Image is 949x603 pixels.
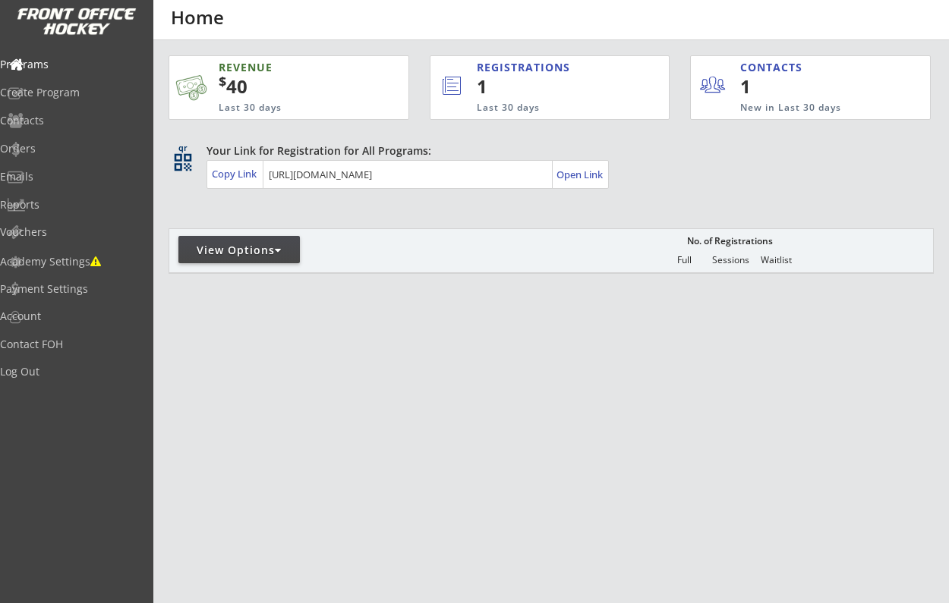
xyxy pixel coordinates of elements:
[219,72,226,90] sup: $
[212,167,260,181] div: Copy Link
[740,102,859,115] div: New in Last 30 days
[178,243,300,258] div: View Options
[173,143,191,153] div: qr
[207,143,887,159] div: Your Link for Registration for All Programs:
[661,255,707,265] div: Full
[740,60,809,75] div: CONTACTS
[477,74,619,99] div: 1
[556,168,604,181] div: Open Link
[219,102,344,115] div: Last 30 days
[477,102,607,115] div: Last 30 days
[753,255,799,265] div: Waitlist
[477,60,606,75] div: REGISTRATIONS
[683,236,777,247] div: No. of Registrations
[740,74,834,99] div: 1
[172,151,194,174] button: qr_code
[556,164,604,185] a: Open Link
[708,255,753,265] div: Sessions
[219,60,344,75] div: REVENUE
[219,74,361,99] div: 40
